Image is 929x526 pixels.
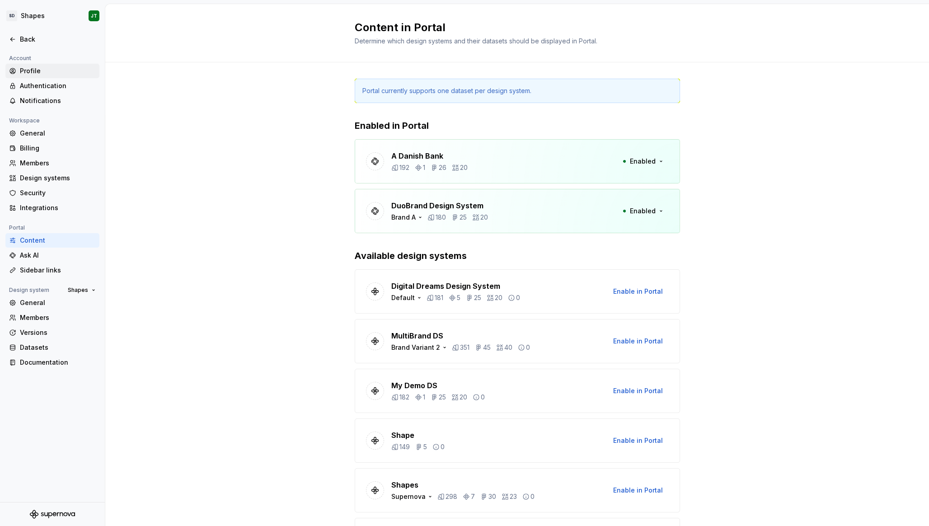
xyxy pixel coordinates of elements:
a: Security [5,186,99,200]
span: Enable in Portal [613,486,663,495]
p: 5 [423,442,427,451]
div: Datasets [20,343,96,352]
p: 45 [483,343,491,352]
p: 20 [495,293,502,302]
button: Enable in Portal [607,383,669,399]
p: 25 [439,393,446,402]
p: 192 [399,163,409,172]
h2: Content in Portal [355,20,669,35]
div: Versions [20,328,96,337]
span: Enabled [630,157,656,166]
a: Back [5,32,99,47]
p: 20 [460,163,468,172]
p: 1 [423,163,425,172]
div: Brand Variant 2 [391,343,448,352]
p: 5 [457,293,460,302]
a: Profile [5,64,99,78]
div: Documentation [20,358,96,367]
p: 351 [460,343,469,352]
div: Integrations [20,203,96,212]
a: Design systems [5,171,99,185]
p: 23 [510,492,517,501]
p: 25 [474,293,481,302]
span: Enabled [630,207,656,216]
div: Billing [20,144,96,153]
p: 26 [439,163,446,172]
div: Portal [5,222,28,233]
a: Datasets [5,340,99,355]
button: Enable in Portal [607,432,669,449]
div: Default [391,293,423,302]
p: Available design systems [355,249,680,262]
p: 30 [488,492,496,501]
div: Authentication [20,81,96,90]
div: JT [91,12,97,19]
p: Digital Dreams Design System [391,281,520,291]
a: Notifications [5,94,99,108]
p: Shapes [391,479,535,490]
p: 0 [530,492,535,501]
div: General [20,129,96,138]
p: 0 [441,442,445,451]
a: Authentication [5,79,99,93]
p: 182 [399,393,409,402]
p: MultiBrand DS [391,330,530,341]
button: SDShapesJT [2,6,103,26]
span: Enable in Portal [613,337,663,346]
div: Account [5,53,35,64]
span: Shapes [68,286,88,294]
div: Back [20,35,96,44]
a: Members [5,156,99,170]
div: Supernova [391,492,434,501]
a: General [5,296,99,310]
div: Shapes [21,11,45,20]
div: Portal currently supports one dataset per design system. [362,86,531,95]
div: Brand A [391,213,424,222]
a: Documentation [5,355,99,370]
div: Design system [5,285,53,296]
div: Notifications [20,96,96,105]
button: Enabled [617,153,669,169]
p: 181 [435,293,443,302]
div: Sidebar links [20,266,96,275]
span: Enable in Portal [613,436,663,445]
span: Enable in Portal [613,287,663,296]
div: General [20,298,96,307]
p: 20 [460,393,467,402]
button: Enable in Portal [607,333,669,349]
div: Workspace [5,115,43,126]
p: 40 [504,343,512,352]
p: 1 [423,393,425,402]
button: Enabled [617,203,669,219]
svg: Supernova Logo [30,510,75,519]
div: Members [20,159,96,168]
p: 149 [399,442,410,451]
a: Content [5,233,99,248]
div: Members [20,313,96,322]
p: 0 [516,293,520,302]
p: 20 [480,213,488,222]
p: 0 [526,343,530,352]
div: SD [6,10,17,21]
p: A Danish Bank [391,150,468,161]
a: Sidebar links [5,263,99,277]
button: Enable in Portal [607,482,669,498]
p: Enabled in Portal [355,119,680,132]
div: Ask AI [20,251,96,260]
a: Members [5,310,99,325]
a: Billing [5,141,99,155]
a: Ask AI [5,248,99,263]
p: 7 [471,492,475,501]
div: Design systems [20,174,96,183]
p: 180 [436,213,446,222]
p: DuoBrand Design System [391,200,488,211]
a: General [5,126,99,141]
div: Security [20,188,96,197]
div: Content [20,236,96,245]
a: Integrations [5,201,99,215]
a: Versions [5,325,99,340]
p: Shape [391,430,445,441]
p: 298 [446,492,457,501]
span: Determine which design systems and their datasets should be displayed in Portal. [355,37,597,45]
